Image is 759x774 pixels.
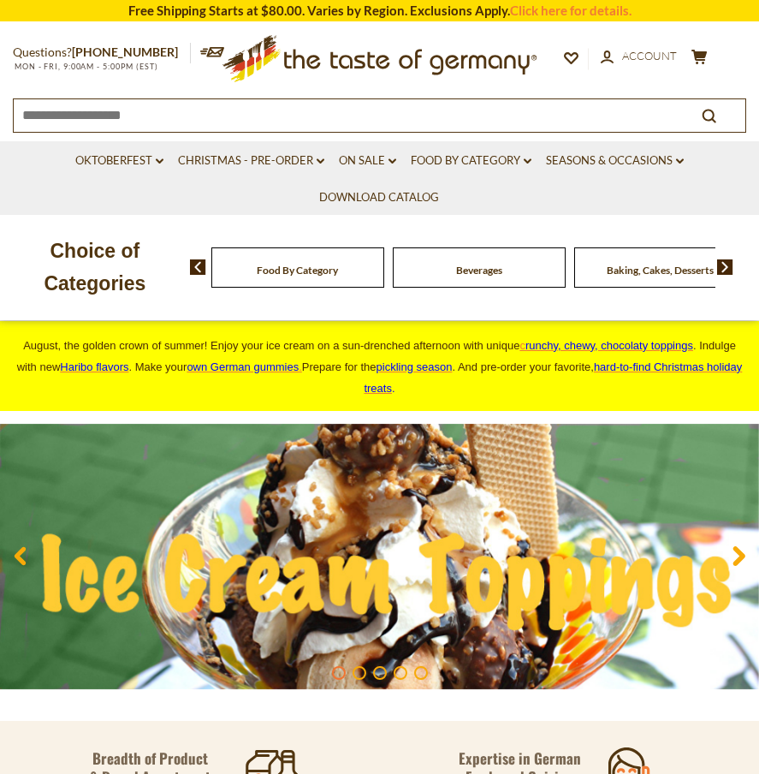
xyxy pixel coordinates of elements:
[607,264,714,277] a: Baking, Cakes, Desserts
[178,152,324,170] a: Christmas - PRE-ORDER
[364,360,742,395] span: .
[717,259,733,275] img: next arrow
[60,360,128,373] a: Haribo flavors
[546,152,684,170] a: Seasons & Occasions
[456,264,502,277] a: Beverages
[75,152,163,170] a: Oktoberfest
[187,360,299,373] span: own German gummies
[17,339,743,395] span: August, the golden crown of summer! Enjoy your ice cream on a sun-drenched afternoon with unique ...
[257,264,338,277] a: Food By Category
[190,259,206,275] img: previous arrow
[187,360,301,373] a: own German gummies.
[519,339,693,352] a: crunchy, chewy, chocolaty toppings
[339,152,396,170] a: On Sale
[411,152,531,170] a: Food By Category
[510,3,632,18] a: Click here for details.
[72,45,178,59] a: [PHONE_NUMBER]
[319,188,439,207] a: Download Catalog
[525,339,693,352] span: runchy, chewy, chocolaty toppings
[364,360,742,395] a: hard-to-find Christmas holiday treats
[13,62,158,71] span: MON - FRI, 9:00AM - 5:00PM (EST)
[622,49,677,63] span: Account
[13,42,191,63] p: Questions?
[601,47,677,66] a: Account
[377,360,453,373] a: pickling season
